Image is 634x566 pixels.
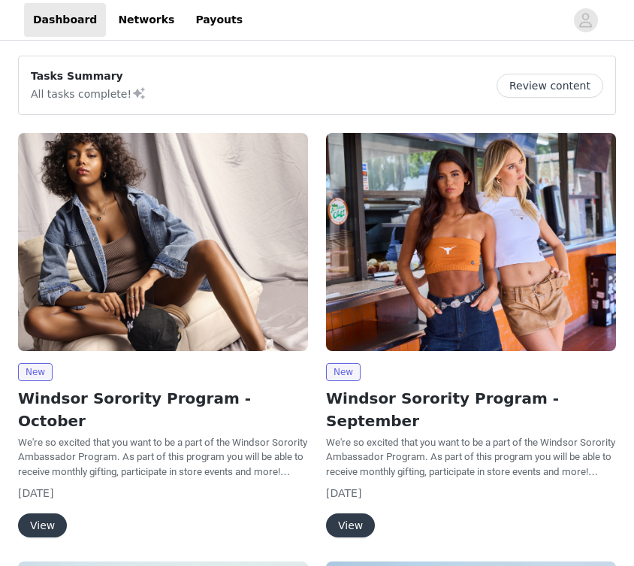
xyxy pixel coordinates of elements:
button: Review content [497,74,603,98]
div: avatar [578,8,593,32]
span: We're so excited that you want to be a part of the Windsor Sorority Ambassador Program. As part o... [326,437,615,478]
a: Dashboard [24,3,106,37]
a: Networks [109,3,183,37]
p: All tasks complete! [31,84,146,102]
img: Windsor [326,133,616,351]
span: [DATE] [18,487,53,499]
span: New [18,363,53,381]
p: Tasks Summary [31,68,146,84]
button: View [18,513,67,537]
h2: Windsor Sorority Program - September [326,387,616,432]
a: View [18,520,67,531]
span: We're so excited that you want to be a part of the Windsor Sorority Ambassador Program. As part o... [18,437,307,478]
a: View [326,520,375,531]
button: View [326,513,375,537]
img: Windsor [18,133,308,351]
span: New [326,363,361,381]
span: [DATE] [326,487,361,499]
h2: Windsor Sorority Program - October [18,387,308,432]
a: Payouts [186,3,252,37]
